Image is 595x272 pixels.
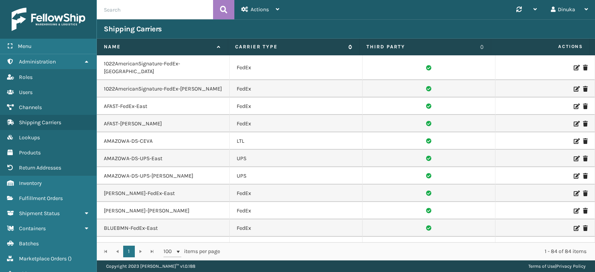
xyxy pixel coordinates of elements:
i: Edit [574,65,578,70]
td: FedEx [230,115,363,132]
i: Delete [583,191,588,196]
td: UPS [230,167,363,185]
span: Shipping Carriers [19,119,61,126]
td: FedEx [230,55,363,80]
i: Delete [583,121,588,127]
h3: Shipping Carriers [104,24,162,34]
i: Delete [583,86,588,92]
span: Marketplace Orders [19,255,67,262]
td: AFAST-FedEx-East [97,98,230,115]
td: AFAST-[PERSON_NAME] [97,115,230,132]
i: Delete [583,208,588,214]
i: Delete [583,139,588,144]
span: items per page [163,246,220,257]
i: Delete [583,65,588,70]
label: Name [104,43,213,50]
td: LTL [230,132,363,150]
span: Fulfillment Orders [19,195,63,202]
div: | [528,260,586,272]
i: Delete [583,173,588,179]
span: ( ) [68,255,72,262]
span: Menu [18,43,31,50]
div: 1 - 84 of 84 items [231,248,586,255]
td: BLUEBMN-FedEx-East [97,219,230,237]
td: FedEx [230,185,363,202]
span: Actions [494,40,588,53]
td: AMAZOWA-DS-UPS-[PERSON_NAME] [97,167,230,185]
td: 1022AmericanSignature-FedEx-[PERSON_NAME] [97,80,230,98]
a: 1 [123,246,135,257]
td: FedEx [230,219,363,237]
td: BLUEBMN-FedEx-[PERSON_NAME] [97,237,230,254]
i: Edit [574,173,578,179]
td: [PERSON_NAME]-[PERSON_NAME] [97,202,230,219]
a: Terms of Use [528,263,555,269]
i: Edit [574,86,578,92]
i: Edit [574,191,578,196]
span: Actions [251,6,269,13]
p: Copyright 2023 [PERSON_NAME]™ v 1.0.188 [106,260,195,272]
td: UPS [230,150,363,167]
span: Containers [19,225,46,232]
i: Delete [583,226,588,231]
label: Carrier Type [235,43,344,50]
i: Delete [583,104,588,109]
td: FedEx [230,237,363,254]
i: Edit [574,121,578,127]
span: Roles [19,74,33,80]
span: Lookups [19,134,40,141]
i: Edit [574,139,578,144]
span: Return Addresses [19,164,61,171]
i: Edit [574,104,578,109]
i: Edit [574,208,578,214]
span: Products [19,149,41,156]
td: FedEx [230,98,363,115]
td: [PERSON_NAME]-FedEx-East [97,185,230,202]
span: Inventory [19,180,42,186]
span: Users [19,89,33,96]
td: AMAZOWA-DS-CEVA [97,132,230,150]
i: Edit [574,226,578,231]
a: Privacy Policy [556,263,586,269]
i: Delete [583,156,588,161]
td: AMAZOWA-DS-UPS-East [97,150,230,167]
td: 1022AmericanSignature-FedEx-[GEOGRAPHIC_DATA] [97,55,230,80]
span: Administration [19,58,56,65]
span: Shipment Status [19,210,60,217]
span: Channels [19,104,42,111]
i: Edit [574,156,578,161]
td: FedEx [230,202,363,219]
span: 100 [163,248,175,255]
span: Batches [19,240,39,247]
td: FedEx [230,80,363,98]
label: Third Party [366,43,476,50]
img: logo [12,8,85,31]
